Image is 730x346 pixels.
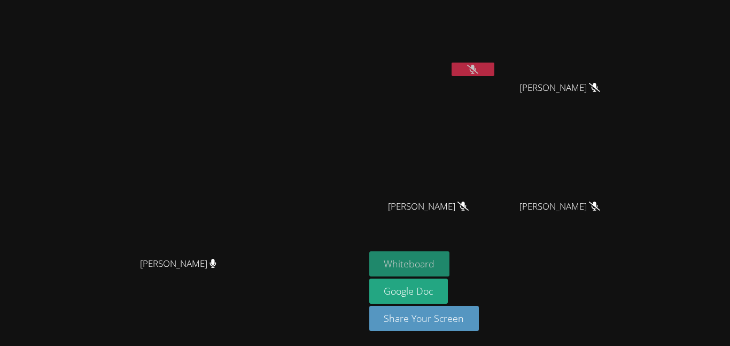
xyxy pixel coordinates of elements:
[519,199,600,214] span: [PERSON_NAME]
[388,199,469,214] span: [PERSON_NAME]
[519,80,600,96] span: [PERSON_NAME]
[369,306,479,331] button: Share Your Screen
[140,256,216,272] span: [PERSON_NAME]
[369,279,448,304] a: Google Doc
[369,251,450,276] button: Whiteboard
